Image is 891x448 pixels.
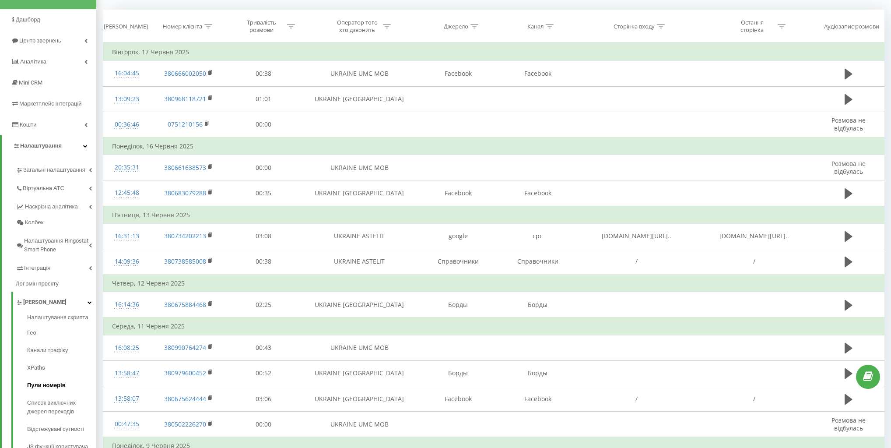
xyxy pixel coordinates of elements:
[301,360,418,386] td: UKRAINE [GEOGRAPHIC_DATA]
[498,223,578,249] td: cpc
[498,360,578,386] td: Борды
[227,86,300,112] td: 01:01
[163,23,202,30] div: Номер клієнта
[27,425,84,434] span: Відстежувані сутності
[19,37,61,44] span: Центр звернень
[24,236,89,254] span: Налаштування Ringostat Smart Phone
[168,120,203,128] a: 0751210156
[25,218,43,227] span: Колбек
[16,230,96,258] a: Налаштування Ringostat Smart Phone
[527,23,544,30] div: Канал
[112,116,141,133] div: 00:36:46
[164,300,206,309] a: 380675884468
[19,100,82,107] span: Маркетплейс інтеграцій
[227,335,300,360] td: 00:43
[2,135,96,156] a: Налаштування
[112,416,141,433] div: 00:47:35
[23,166,85,174] span: Загальні налаштування
[695,386,813,412] td: /
[16,215,96,230] a: Колбек
[301,386,418,412] td: UKRAINE [GEOGRAPHIC_DATA]
[418,61,498,86] td: Facebook
[164,257,206,265] a: 380738585008
[227,386,300,412] td: 03:06
[25,202,78,211] span: Наскрізна аналітика
[164,95,206,103] a: 380968118721
[27,342,96,359] a: Канали трафіку
[301,249,418,275] td: UKRAINE ASTELIT
[695,249,813,275] td: /
[418,223,498,249] td: google
[729,19,775,34] div: Остання сторінка
[831,159,866,176] span: Розмова не відбулась
[418,292,498,318] td: Борды
[103,206,884,224] td: П’ятниця, 13 Червня 2025
[112,253,141,270] div: 14:09:36
[164,69,206,78] a: 380666002050
[112,339,141,356] div: 16:08:25
[16,276,96,292] a: Лог змін проєкту
[16,178,96,196] a: Віртуальна АТС
[227,292,300,318] td: 02:25
[301,223,418,249] td: UKRAINE ASTELIT
[418,249,498,275] td: Справочники
[27,381,66,390] span: Пули номерів
[824,23,879,30] div: Аудіозапис розмови
[719,232,789,240] span: [DOMAIN_NAME][URL]..
[227,112,300,138] td: 00:00
[498,249,578,275] td: Справочники
[19,79,42,86] span: Mini CRM
[301,86,418,112] td: UKRAINE [GEOGRAPHIC_DATA]
[227,155,300,180] td: 00:00
[164,369,206,377] a: 380979600452
[301,412,418,437] td: UKRAINE UMC MOB
[578,249,695,275] td: /
[227,360,300,386] td: 00:52
[16,159,96,178] a: Загальні налаштування
[301,335,418,360] td: UKRAINE UMC MOB
[16,292,96,310] a: [PERSON_NAME]
[112,228,141,245] div: 16:31:13
[27,363,45,372] span: XPaths
[27,377,96,394] a: Пули номерів
[227,223,300,249] td: 03:08
[16,16,40,23] span: Дашборд
[16,279,59,288] span: Лог змін проєкту
[498,61,578,86] td: Facebook
[16,258,96,276] a: Інтеграція
[27,328,36,337] span: Гео
[27,359,96,377] a: XPaths
[227,61,300,86] td: 00:38
[112,365,141,382] div: 13:58:47
[112,65,141,82] div: 16:04:45
[301,180,418,206] td: UKRAINE [GEOGRAPHIC_DATA]
[27,346,68,355] span: Канали трафіку
[164,420,206,428] a: 380502226270
[27,313,88,322] span: Налаштування скрипта
[23,184,64,193] span: Віртуальна АТС
[112,91,141,108] div: 13:09:23
[227,249,300,275] td: 00:38
[27,420,96,438] a: Відстежувані сутності
[227,412,300,437] td: 00:00
[418,360,498,386] td: Борды
[164,343,206,352] a: 380990764274
[27,399,92,416] span: Список виключних джерел переходів
[27,313,96,324] a: Налаштування скрипта
[614,23,655,30] div: Сторінка входу
[164,232,206,240] a: 380734202213
[27,324,96,342] a: Гео
[104,23,148,30] div: [PERSON_NAME]
[498,386,578,412] td: Facebook
[112,159,141,176] div: 20:35:31
[20,142,62,149] span: Налаштування
[301,292,418,318] td: UKRAINE [GEOGRAPHIC_DATA]
[602,232,671,240] span: [DOMAIN_NAME][URL]..
[301,155,418,180] td: UKRAINE UMC MOB
[103,43,884,61] td: Вівторок, 17 Червня 2025
[831,116,866,132] span: Розмова не відбулась
[831,416,866,432] span: Розмова не відбулась
[418,386,498,412] td: Facebook
[24,264,50,272] span: Інтеграція
[164,395,206,403] a: 380675624444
